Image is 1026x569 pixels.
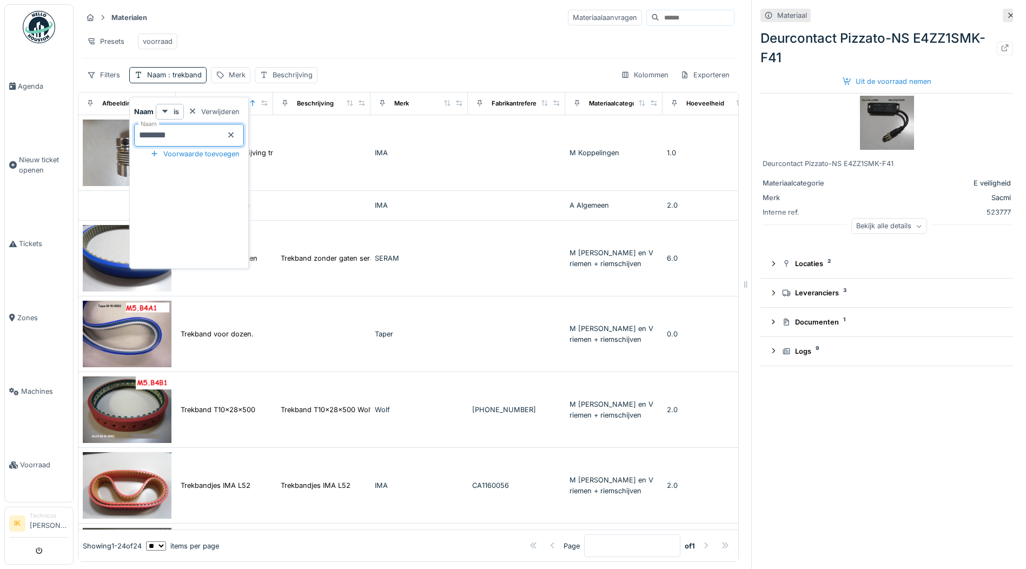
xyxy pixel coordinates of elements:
[860,96,914,150] img: Deurcontact Pizzato-NS E4ZZ1SMK-F41
[667,200,756,210] div: 2.0
[20,460,69,470] span: Voorraad
[375,200,464,210] div: IMA
[765,341,1009,361] summary: Logs9
[102,99,135,108] div: Afbeelding
[564,540,580,551] div: Page
[685,540,695,551] strong: of 1
[375,253,464,263] div: SERAM
[229,70,246,80] div: Merk
[570,323,658,344] div: M [PERSON_NAME] en V riemen + riemschijven
[83,120,171,186] img: Veerkoppeling aandrijving trekbanden.
[763,158,1011,169] div: Deurcontact Pizzato-NS E4ZZ1SMK-F41
[297,99,334,108] div: Beschrijving
[472,405,561,415] div: [PHONE_NUMBER]
[184,104,244,119] div: Verwijderen
[777,10,807,21] div: Materiaal
[147,70,202,80] div: Naam
[763,178,844,188] div: Materiaalcategorie
[181,405,255,415] div: Trekband T10x28x500
[21,386,69,396] span: Machines
[83,225,171,292] img: Trekband zonder gaten
[181,480,250,491] div: Trekbandjes IMA L52
[616,67,673,83] div: Kolommen
[848,178,1011,188] div: E veiligheid
[782,288,1000,298] div: Leveranciers
[281,480,350,491] div: Trekbandjes IMA L52
[763,193,844,203] div: Merk
[848,207,1011,217] div: 523777
[848,193,1011,203] div: Sacmi
[375,405,464,415] div: Wolf
[146,540,219,551] div: items per page
[667,329,756,339] div: 0.0
[570,148,658,158] div: M Koppelingen
[19,239,69,249] span: Tickets
[134,107,154,117] strong: Naam
[146,147,244,161] div: Voorwaarde toevoegen
[763,207,844,217] div: Interne ref.
[83,301,171,367] img: Trekband voor dozen.
[375,480,464,491] div: IMA
[273,70,313,80] div: Beschrijving
[138,120,159,129] label: Naam
[765,254,1009,274] summary: Locaties2
[667,253,756,263] div: 6.0
[281,253,393,263] div: Trekband zonder gaten seram L51
[782,346,1000,356] div: Logs
[19,155,69,175] span: Nieuw ticket openen
[23,11,55,43] img: Badge_color-CXgf-gQk.svg
[375,329,464,339] div: Taper
[838,74,936,89] div: Uit de voorraad nemen
[181,329,254,339] div: Trekband voor dozen.
[174,107,179,117] strong: is
[570,399,658,420] div: M [PERSON_NAME] en V riemen + riemschijven
[589,99,644,108] div: Materiaalcategorie
[492,99,548,108] div: Fabrikantreferentie
[18,81,69,91] span: Agenda
[570,475,658,495] div: M [PERSON_NAME] en V riemen + riemschijven
[83,540,142,551] div: Showing 1 - 24 of 24
[667,405,756,415] div: 2.0
[82,34,129,49] div: Presets
[107,12,151,23] strong: Materialen
[782,317,1000,327] div: Documenten
[667,480,756,491] div: 2.0
[166,71,202,79] span: : trekband
[83,376,171,443] img: Trekband T10x28x500
[676,67,734,83] div: Exporteren
[143,36,173,47] div: voorraad
[568,10,642,25] div: Materiaalaanvragen
[83,452,171,519] img: Trekbandjes IMA L52
[9,515,25,532] li: IK
[851,219,927,234] div: Bekijk alle details
[765,283,1009,303] summary: Leveranciers3
[281,405,373,415] div: Trekband T10x28x500 Wolf
[765,312,1009,332] summary: Documenten1
[30,512,69,520] div: Technicus
[782,259,1000,269] div: Locaties
[17,313,69,323] span: Zones
[667,148,756,158] div: 1.0
[570,248,658,268] div: M [PERSON_NAME] en V riemen + riemschijven
[82,67,125,83] div: Filters
[760,29,1013,68] div: Deurcontact Pizzato-NS E4ZZ1SMK-F41
[394,99,409,108] div: Merk
[570,200,658,210] div: A Algemeen
[686,99,724,108] div: Hoeveelheid
[472,480,561,491] div: CA1160056
[375,148,464,158] div: IMA
[30,512,69,535] li: [PERSON_NAME]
